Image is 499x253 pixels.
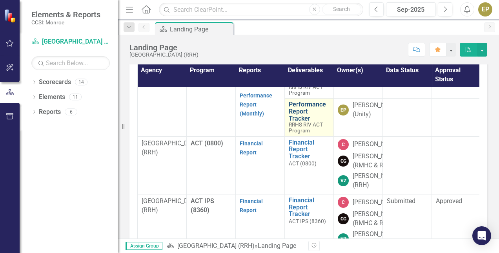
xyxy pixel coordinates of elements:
[353,152,400,170] div: [PERSON_NAME] (RMHC & RGH)
[159,3,363,16] input: Search ClearPoint...
[31,10,100,19] span: Elements & Reports
[289,84,323,96] span: RRHS RIV ACT Program
[39,93,65,102] a: Elements
[322,4,361,15] button: Search
[353,198,400,207] div: [PERSON_NAME]
[289,218,326,224] span: ACT IPS (8360)
[338,197,349,208] div: C
[129,43,199,52] div: Landing Page
[75,79,87,86] div: 14
[383,136,432,194] td: Double-Click to Edit
[39,78,71,87] a: Scorecards
[31,56,110,70] input: Search Below...
[39,108,61,117] a: Reports
[383,194,432,252] td: Double-Click to Edit
[432,136,481,194] td: Double-Click to Edit
[289,160,317,167] span: ACT (0800)
[353,230,400,248] div: [PERSON_NAME] (RRH)
[353,210,400,228] div: [PERSON_NAME] (RMHC & RGH)
[240,198,263,213] a: Financial Report
[69,94,82,101] div: 11
[338,213,349,224] div: CG
[472,226,491,245] div: Open Intercom Messenger
[353,140,400,149] div: [PERSON_NAME]
[383,99,432,136] td: Double-Click to Edit
[240,92,272,117] a: Performance Report (Monthly)
[31,37,110,46] a: [GEOGRAPHIC_DATA] (RRH)
[338,156,349,167] div: CG
[289,101,330,122] a: Performance Report Tracker
[432,194,481,252] td: Double-Click to Edit
[436,197,462,205] span: Approved
[258,242,296,249] div: Landing Page
[338,104,349,115] div: EP
[166,242,302,251] div: »
[4,9,18,22] img: ClearPoint Strategy
[338,139,349,150] div: C
[338,233,349,244] div: VZ
[191,139,223,147] span: ACT (0800)
[353,101,400,119] div: [PERSON_NAME] (Unity)
[129,52,199,58] div: [GEOGRAPHIC_DATA] (RRH)
[191,197,214,214] span: ACT IPS (8360)
[170,24,231,34] div: Landing Page
[289,121,323,134] span: RRHS RIV ACT Program
[289,197,330,218] a: Financial Report Tracker
[289,139,330,160] a: Financial Report Tracker
[387,197,415,205] span: Submitted
[386,2,436,16] button: Sep-2025
[353,172,400,190] div: [PERSON_NAME] (RRH)
[432,99,481,136] td: Double-Click to Edit
[285,194,334,252] td: Double-Click to Edit Right Click for Context Menu
[285,99,334,136] td: Double-Click to Edit Right Click for Context Menu
[177,242,255,249] a: [GEOGRAPHIC_DATA] (RRH)
[285,136,334,194] td: Double-Click to Edit Right Click for Context Menu
[142,197,182,215] p: [GEOGRAPHIC_DATA] (RRH)
[240,140,263,156] a: Financial Report
[389,5,433,15] div: Sep-2025
[478,2,492,16] button: EP
[338,175,349,186] div: VZ
[333,6,350,12] span: Search
[126,242,162,250] span: Assign Group
[65,108,77,115] div: 6
[31,19,100,26] small: CCSI: Monroe
[142,139,182,157] p: [GEOGRAPHIC_DATA] (RRH)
